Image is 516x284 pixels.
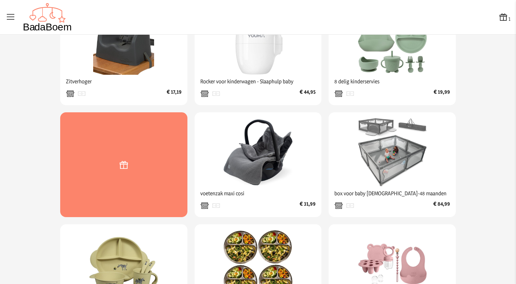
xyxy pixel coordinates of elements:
span: € 44,95 [300,88,316,99]
span: € 31,99 [300,200,316,211]
img: Rocker voor kinderwagen - Slaaphulp baby [224,6,292,75]
span: € 17,19 [167,88,182,99]
span: box voor baby [DEMOGRAPHIC_DATA]-48 maanden [334,187,450,200]
img: Zitverhoger [89,6,158,75]
button: 1 [498,12,510,23]
span: voetenzak maxi cosi [200,187,316,200]
span: € 84,99 [433,200,450,211]
span: € 19,99 [434,88,450,99]
span: 8 delig kinderservies [334,75,450,88]
img: 8 delig kinderservies [358,6,427,75]
img: voetenzak maxi cosi [224,118,292,187]
span: Zitverhoger [66,75,182,88]
span: Rocker voor kinderwagen - Slaaphulp baby [200,75,316,88]
img: box voor baby 0-48 maanden [358,118,427,187]
img: Badaboem [23,3,72,31]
